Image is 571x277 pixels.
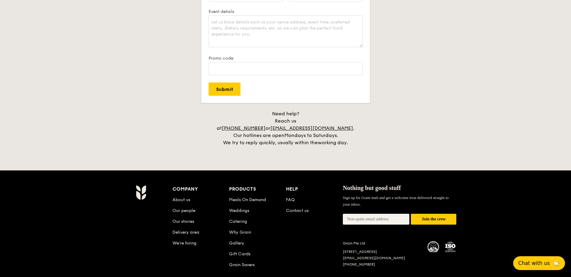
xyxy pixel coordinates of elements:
a: Gallery [229,241,244,246]
img: MUIS Halal Certified [427,241,439,253]
button: Join the crew [411,214,456,225]
a: [PHONE_NUMBER] [343,262,375,266]
img: AYc88T3wAAAABJRU5ErkJggg== [136,185,146,200]
div: Grain Pte Ltd [343,241,420,246]
div: Products [229,185,286,193]
a: [EMAIL_ADDRESS][DOMAIN_NAME] [270,125,353,131]
a: Contact us [286,208,309,213]
label: Promo code [209,56,363,61]
span: Chat with us [518,260,550,266]
img: ISO Certified [444,241,456,253]
div: [STREET_ADDRESS] [343,249,420,254]
a: FAQ [286,197,295,202]
a: Gift Cards [229,251,250,257]
div: Company [172,185,229,193]
textarea: Let us know details such as your venue address, event time, preferred menu, dietary requirements,... [209,15,363,47]
a: Catering [229,219,247,224]
a: Our people [172,208,195,213]
a: We’re hiring [172,241,197,246]
a: [PHONE_NUMBER] [222,125,265,131]
input: Non-spam email address [343,214,410,225]
a: [EMAIL_ADDRESS][DOMAIN_NAME] [343,256,405,260]
a: Our stories [172,219,194,224]
a: Grain Savers [229,262,255,267]
a: Delivery area [172,230,199,235]
span: 🦙 [552,260,560,267]
span: working day. [318,140,348,145]
a: Why Grain [229,230,251,235]
span: Nothing but good stuff [343,185,401,191]
button: Chat with us🦙 [513,256,565,270]
div: Need help? Reach us at or . Our hotlines are open We try to reply quickly, usually within the [210,110,361,146]
div: Help [286,185,343,193]
a: Meals On Demand [229,197,266,202]
label: Event details [209,9,363,14]
a: Weddings [229,208,249,213]
span: Sign up for Grain mail and get a welcome treat delivered straight to your inbox. [343,195,449,207]
a: About us [172,197,190,202]
input: Submit [209,82,241,96]
span: Mondays to Saturdays. [284,132,338,138]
